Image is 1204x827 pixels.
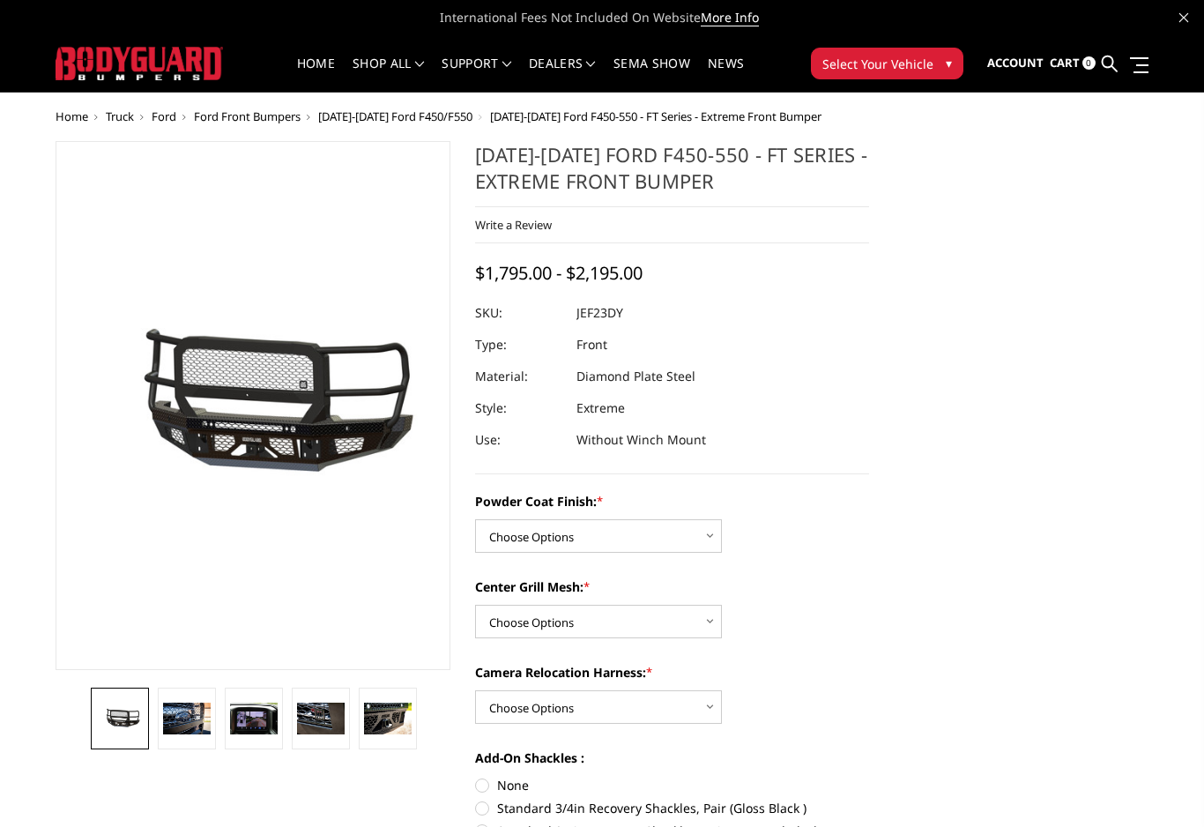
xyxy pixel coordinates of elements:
[475,424,563,456] dt: Use:
[475,799,870,817] label: Standard 3/4in Recovery Shackles, Pair (Gloss Black )
[576,392,625,424] dd: Extreme
[475,663,870,682] label: Camera Relocation Harness:
[106,108,134,124] a: Truck
[475,749,870,767] label: Add-On Shackles :
[987,40,1044,87] a: Account
[529,57,596,92] a: Dealers
[230,703,278,734] img: Clear View Camera: Relocate your front camera and keep the functionality completely.
[701,9,759,26] a: More Info
[163,703,211,734] img: 2023-2025 Ford F450-550 - FT Series - Extreme Front Bumper
[297,703,345,734] img: 2023-2025 Ford F450-550 - FT Series - Extreme Front Bumper
[576,424,706,456] dd: Without Winch Mount
[194,108,301,124] a: Ford Front Bumpers
[475,297,563,329] dt: SKU:
[152,108,176,124] a: Ford
[811,48,963,79] button: Select Your Vehicle
[364,703,412,734] img: 2023-2025 Ford F450-550 - FT Series - Extreme Front Bumper
[576,361,695,392] dd: Diamond Plate Steel
[475,577,870,596] label: Center Grill Mesh:
[475,217,552,233] a: Write a Review
[708,57,744,92] a: News
[613,57,690,92] a: SEMA Show
[61,316,445,495] img: 2023-2025 Ford F450-550 - FT Series - Extreme Front Bumper
[576,297,623,329] dd: JEF23DY
[475,361,563,392] dt: Material:
[475,141,870,207] h1: [DATE]-[DATE] Ford F450-550 - FT Series - Extreme Front Bumper
[56,108,88,124] a: Home
[987,55,1044,71] span: Account
[490,108,821,124] span: [DATE]-[DATE] Ford F450-550 - FT Series - Extreme Front Bumper
[475,776,870,794] label: None
[56,141,450,670] a: 2023-2025 Ford F450-550 - FT Series - Extreme Front Bumper
[475,492,870,510] label: Powder Coat Finish:
[1082,56,1096,70] span: 0
[475,392,563,424] dt: Style:
[475,261,643,285] span: $1,795.00 - $2,195.00
[96,707,144,729] img: 2023-2025 Ford F450-550 - FT Series - Extreme Front Bumper
[297,57,335,92] a: Home
[318,108,472,124] a: [DATE]-[DATE] Ford F450/F550
[56,47,223,79] img: BODYGUARD BUMPERS
[442,57,511,92] a: Support
[946,54,952,72] span: ▾
[475,329,563,361] dt: Type:
[353,57,424,92] a: shop all
[576,329,607,361] dd: Front
[1050,55,1080,71] span: Cart
[1050,40,1096,87] a: Cart 0
[822,55,933,73] span: Select Your Vehicle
